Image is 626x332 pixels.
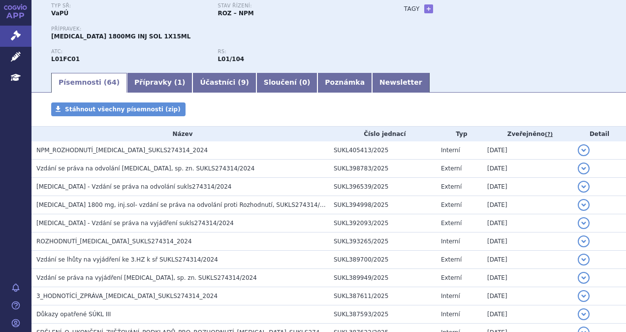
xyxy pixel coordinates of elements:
button: detail [578,217,590,229]
td: SUKL392093/2025 [329,214,436,232]
a: Sloučení (0) [256,73,317,93]
button: detail [578,181,590,193]
a: Písemnosti (64) [51,73,127,93]
span: Interní [441,311,460,318]
span: DARZALEX 1800 mg, inj.sol- vzdání se práva na odvolání proti Rozhodnutí, SUKLS274314/2024 [36,201,335,208]
td: SUKL387593/2025 [329,305,436,324]
p: ATC: [51,49,208,55]
td: [DATE] [482,214,573,232]
abbr: (?) [545,131,553,138]
a: Stáhnout všechny písemnosti (zip) [51,102,186,116]
td: SUKL405413/2025 [329,141,436,160]
td: [DATE] [482,305,573,324]
span: Vzdání se práva na odvolání DARZALEX, sp. zn. SUKLS274314/2024 [36,165,254,172]
td: SUKL389949/2025 [329,269,436,287]
span: Externí [441,220,462,227]
span: Důkazy opatřené SÚKL III [36,311,111,318]
span: Externí [441,183,462,190]
span: Externí [441,256,462,263]
span: Interní [441,147,460,154]
span: [MEDICAL_DATA] 1800MG INJ SOL 1X15ML [51,33,190,40]
th: Číslo jednací [329,127,436,141]
button: detail [578,163,590,174]
p: Typ SŘ: [51,3,208,9]
span: Externí [441,274,462,281]
span: Externí [441,165,462,172]
span: NPM_ROZHODNUTÍ_DARZALEX_SUKLS274314_2024 [36,147,208,154]
button: detail [578,254,590,266]
a: + [424,4,433,13]
span: Vzdání se lhůty na vyjádření ke 3.HZ k sř SUKLS274314/2024 [36,256,218,263]
th: Detail [573,127,626,141]
span: Vzdání se práva na vyjádření DARZALEX, sp. zn. SUKLS274314/2024 [36,274,257,281]
td: [DATE] [482,251,573,269]
td: [DATE] [482,232,573,251]
strong: VaPÚ [51,10,68,17]
span: Interní [441,238,460,245]
button: detail [578,308,590,320]
span: Interní [441,293,460,299]
span: 64 [107,78,116,86]
strong: DARATUMUMAB [51,56,80,63]
button: detail [578,290,590,302]
a: Přípravky (1) [127,73,192,93]
td: SUKL396539/2025 [329,178,436,196]
td: [DATE] [482,196,573,214]
td: [DATE] [482,160,573,178]
td: SUKL398783/2025 [329,160,436,178]
th: Zveřejněno [482,127,573,141]
span: DARZALEX - Vzdání se práva na vyjádření sukls274314/2024 [36,220,234,227]
button: detail [578,235,590,247]
td: SUKL389700/2025 [329,251,436,269]
span: ROZHODNUTÍ_DARZALEX_SUKLS274314_2024 [36,238,192,245]
button: detail [578,199,590,211]
th: Typ [436,127,482,141]
span: 0 [302,78,307,86]
p: Přípravek: [51,26,384,32]
td: SUKL393265/2025 [329,232,436,251]
td: SUKL394998/2025 [329,196,436,214]
a: Poznámka [317,73,372,93]
span: DARZALEX - Vzdání se práva na odvolání sukls274314/2024 [36,183,231,190]
td: [DATE] [482,178,573,196]
strong: ROZ – NPM [218,10,253,17]
span: 3_HODNOTÍCÍ_ZPRÁVA_DARZALEX_SUKLS274314_2024 [36,293,218,299]
button: detail [578,144,590,156]
a: Účastníci (9) [192,73,256,93]
td: [DATE] [482,141,573,160]
button: detail [578,272,590,284]
td: SUKL387611/2025 [329,287,436,305]
span: Externí [441,201,462,208]
span: Stáhnout všechny písemnosti (zip) [65,106,181,113]
p: Stav řízení: [218,3,374,9]
p: RS: [218,49,374,55]
td: [DATE] [482,287,573,305]
a: Newsletter [372,73,430,93]
strong: daratumumab [218,56,244,63]
th: Název [31,127,329,141]
span: 9 [241,78,246,86]
h3: Tagy [404,3,420,15]
span: 1 [177,78,182,86]
td: [DATE] [482,269,573,287]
